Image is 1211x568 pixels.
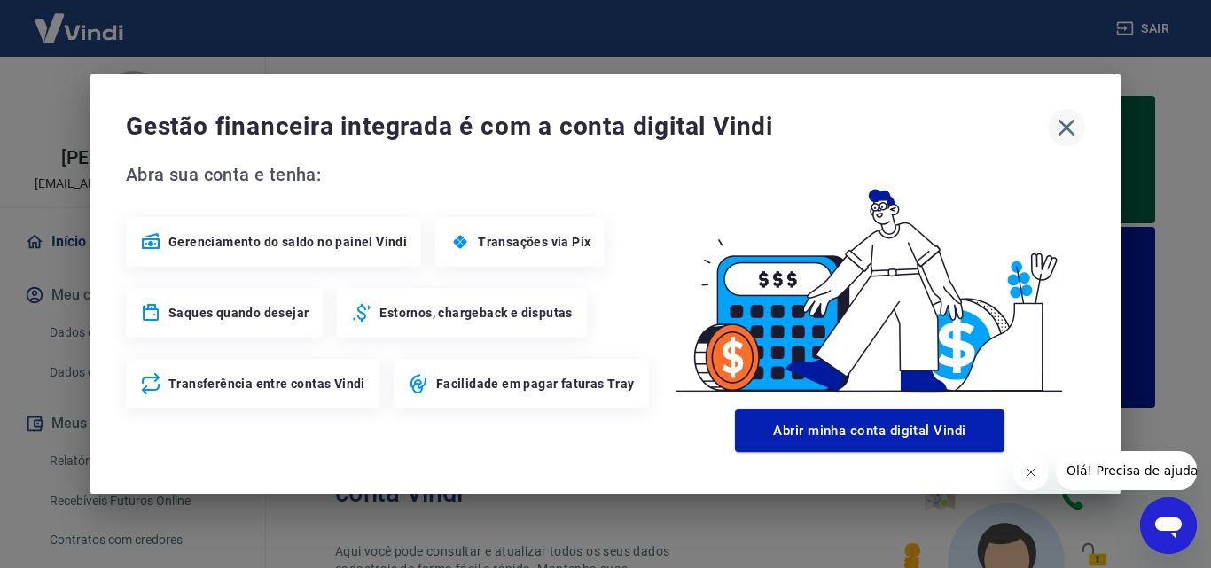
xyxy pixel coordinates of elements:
[168,233,407,251] span: Gerenciamento do saldo no painel Vindi
[168,375,365,393] span: Transferência entre contas Vindi
[436,375,635,393] span: Facilidade em pagar faturas Tray
[1013,455,1049,490] iframe: Fechar mensagem
[654,160,1085,402] img: Good Billing
[1140,497,1197,554] iframe: Botão para abrir a janela de mensagens
[379,304,572,322] span: Estornos, chargeback e disputas
[126,160,654,189] span: Abra sua conta e tenha:
[11,12,149,27] span: Olá! Precisa de ajuda?
[478,233,590,251] span: Transações via Pix
[1056,451,1197,490] iframe: Mensagem da empresa
[126,109,1048,144] span: Gestão financeira integrada é com a conta digital Vindi
[168,304,309,322] span: Saques quando desejar
[735,409,1004,452] button: Abrir minha conta digital Vindi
